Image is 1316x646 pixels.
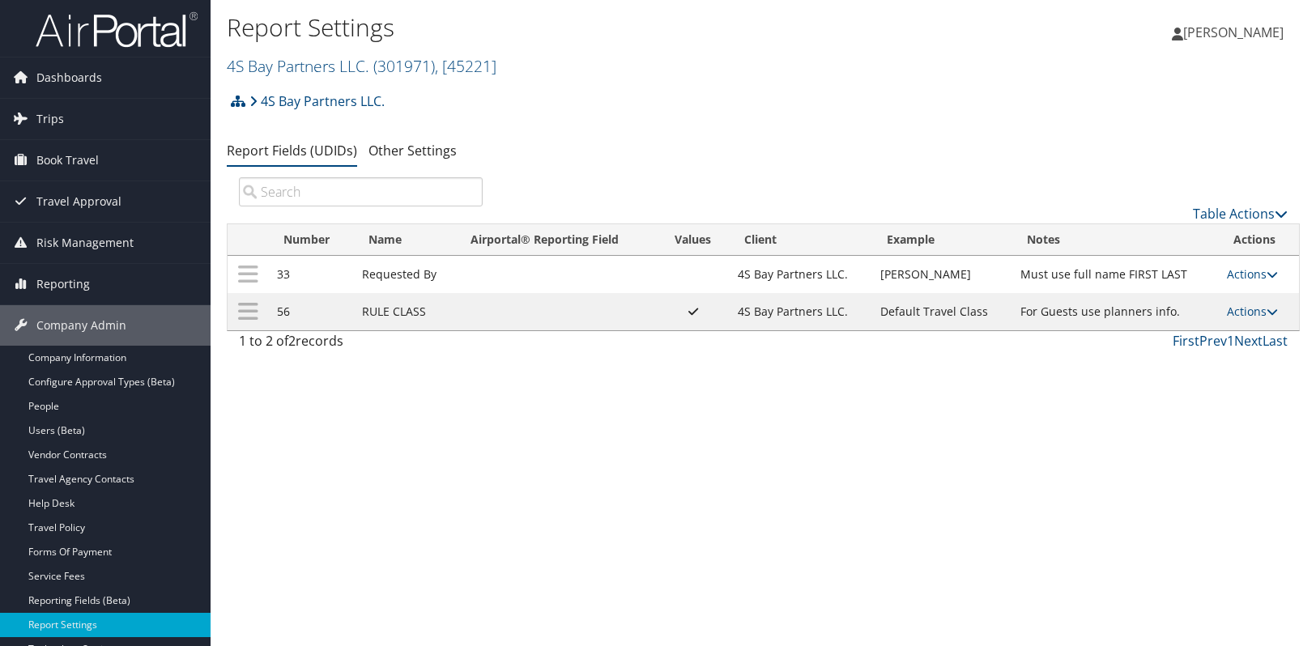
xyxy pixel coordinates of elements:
a: [PERSON_NAME] [1172,8,1300,57]
a: First [1173,332,1199,350]
td: 56 [269,293,354,330]
a: 4S Bay Partners LLC. [249,85,385,117]
th: Airportal&reg; Reporting Field [456,224,656,256]
span: Book Travel [36,140,99,181]
td: Must use full name FIRST LAST [1012,256,1219,293]
span: Reporting [36,264,90,304]
th: Client [730,224,872,256]
a: 4S Bay Partners LLC. [227,55,496,77]
h1: Report Settings [227,11,942,45]
img: airportal-logo.png [36,11,198,49]
a: Report Fields (UDIDs) [227,142,357,159]
th: Number [269,224,354,256]
span: Risk Management [36,223,134,263]
a: Table Actions [1193,205,1288,223]
td: 33 [269,256,354,293]
span: Travel Approval [36,181,121,222]
a: 1 [1227,332,1234,350]
td: Default Travel Class [872,293,1012,330]
span: Trips [36,99,64,139]
a: Prev [1199,332,1227,350]
td: Requested By [354,256,456,293]
td: 4S Bay Partners LLC. [730,293,872,330]
a: Actions [1227,304,1278,319]
input: Search [239,177,483,206]
th: Notes [1012,224,1219,256]
th: Name [354,224,456,256]
th: : activate to sort column descending [228,224,269,256]
a: Other Settings [368,142,457,159]
span: , [ 45221 ] [435,55,496,77]
span: [PERSON_NAME] [1183,23,1284,41]
span: Dashboards [36,57,102,98]
td: RULE CLASS [354,293,456,330]
a: Last [1263,332,1288,350]
span: ( 301971 ) [373,55,435,77]
td: 4S Bay Partners LLC. [730,256,872,293]
th: Values [656,224,730,256]
a: Next [1234,332,1263,350]
th: Example [872,224,1012,256]
span: 2 [288,332,296,350]
th: Actions [1219,224,1299,256]
td: For Guests use planners info. [1012,293,1219,330]
span: Company Admin [36,305,126,346]
a: Actions [1227,266,1278,282]
div: 1 to 2 of records [239,331,483,359]
td: [PERSON_NAME] [872,256,1012,293]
